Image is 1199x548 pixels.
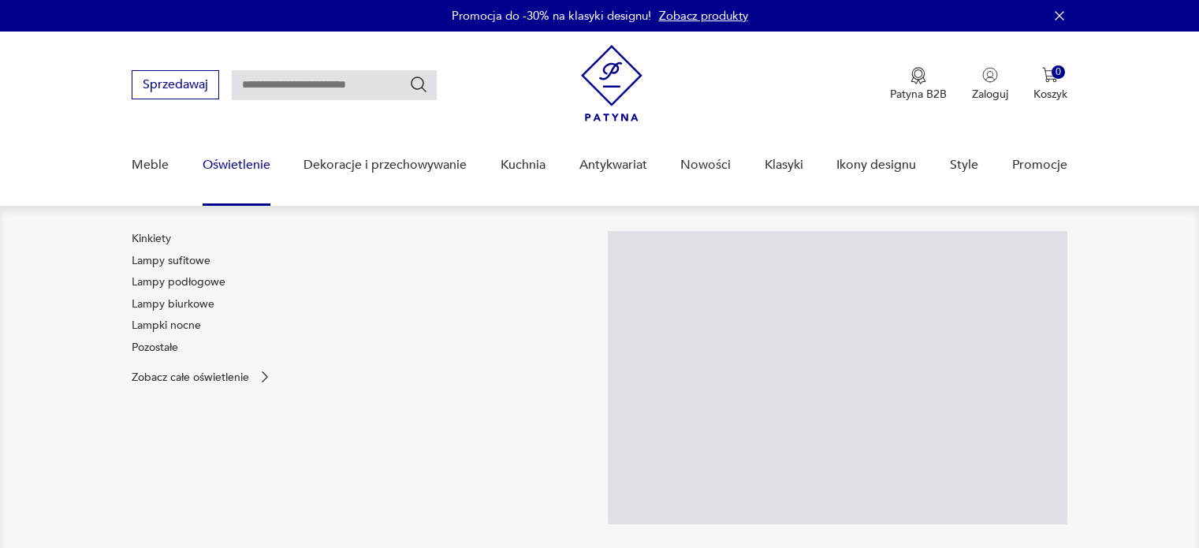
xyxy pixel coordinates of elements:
[890,67,947,102] a: Ikona medaluPatyna B2B
[765,135,803,196] a: Klasyki
[972,67,1008,102] button: Zaloguj
[501,135,546,196] a: Kuchnia
[659,8,748,24] a: Zobacz produkty
[132,70,219,99] button: Sprzedawaj
[132,274,225,290] a: Lampy podłogowe
[982,67,998,83] img: Ikonka użytkownika
[1012,135,1067,196] a: Promocje
[1042,67,1058,83] img: Ikona koszyka
[890,67,947,102] button: Patyna B2B
[972,87,1008,102] p: Zaloguj
[1052,65,1065,79] div: 0
[910,67,926,84] img: Ikona medalu
[303,135,467,196] a: Dekoracje i przechowywanie
[203,135,270,196] a: Oświetlenie
[132,318,201,334] a: Lampki nocne
[890,87,947,102] p: Patyna B2B
[132,372,249,382] p: Zobacz całe oświetlenie
[132,80,219,91] a: Sprzedawaj
[132,135,169,196] a: Meble
[132,253,210,269] a: Lampy sufitowe
[132,296,214,312] a: Lampy biurkowe
[579,135,647,196] a: Antykwariat
[132,231,171,247] a: Kinkiety
[680,135,731,196] a: Nowości
[132,340,178,356] a: Pozostałe
[836,135,916,196] a: Ikony designu
[132,369,273,385] a: Zobacz całe oświetlenie
[581,45,642,121] img: Patyna - sklep z meblami i dekoracjami vintage
[409,75,428,94] button: Szukaj
[452,8,651,24] p: Promocja do -30% na klasyki designu!
[1033,87,1067,102] p: Koszyk
[1033,67,1067,102] button: 0Koszyk
[950,135,978,196] a: Style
